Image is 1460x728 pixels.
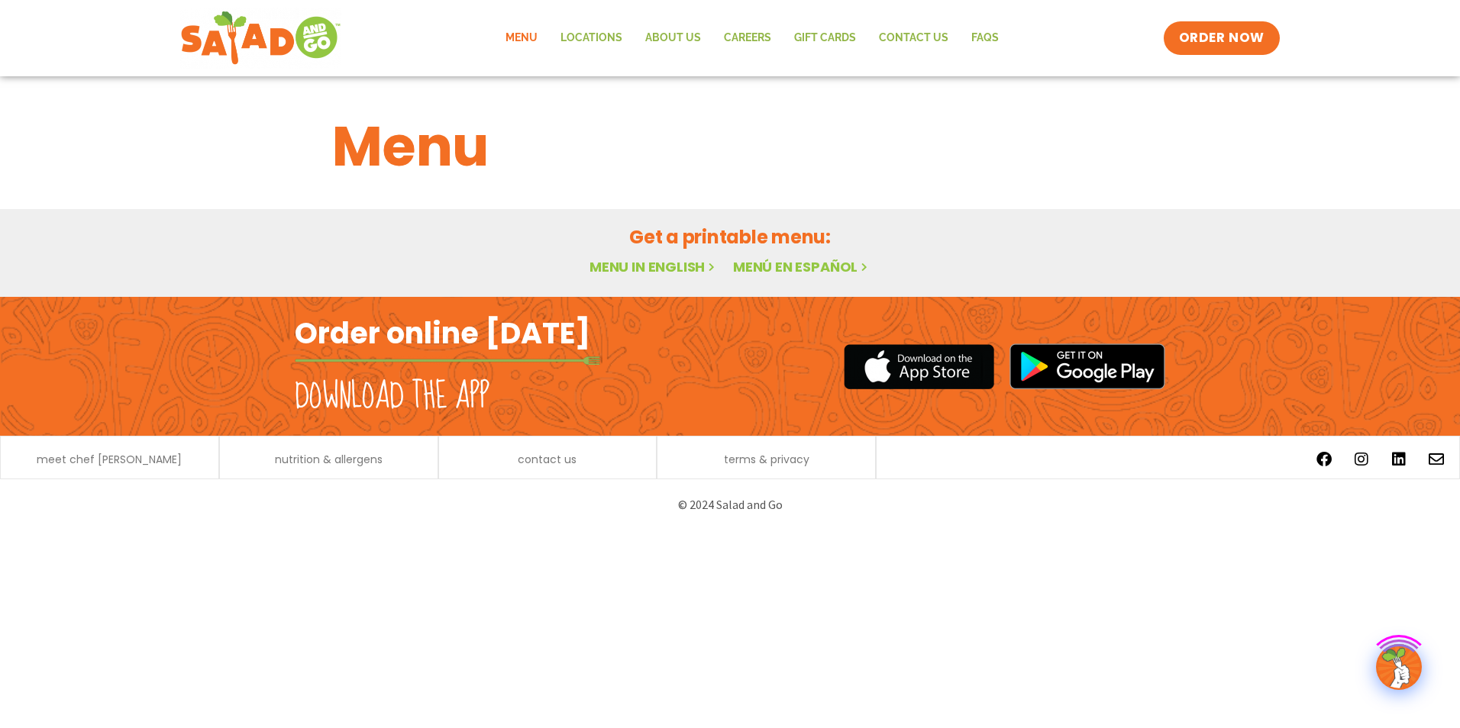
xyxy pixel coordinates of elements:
a: terms & privacy [724,454,809,465]
h1: Menu [332,105,1128,188]
img: fork [295,356,600,365]
a: FAQs [960,21,1010,56]
img: new-SAG-logo-768×292 [180,8,341,69]
span: ORDER NOW [1179,29,1265,47]
h2: Order online [DATE] [295,314,590,352]
a: Menú en español [733,257,871,276]
h2: Get a printable menu: [332,224,1128,250]
a: Menu [494,21,549,56]
a: Careers [712,21,783,56]
a: Contact Us [867,21,960,56]
img: google_play [1009,343,1165,389]
a: About Us [634,21,712,56]
a: ORDER NOW [1164,21,1280,55]
p: © 2024 Salad and Go [302,494,1158,515]
img: appstore [844,342,994,391]
a: nutrition & allergens [275,454,383,465]
a: GIFT CARDS [783,21,867,56]
a: Menu in English [589,257,718,276]
a: Locations [549,21,634,56]
h2: Download the app [295,375,489,418]
a: meet chef [PERSON_NAME] [37,454,182,465]
nav: Menu [494,21,1010,56]
a: contact us [518,454,577,465]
